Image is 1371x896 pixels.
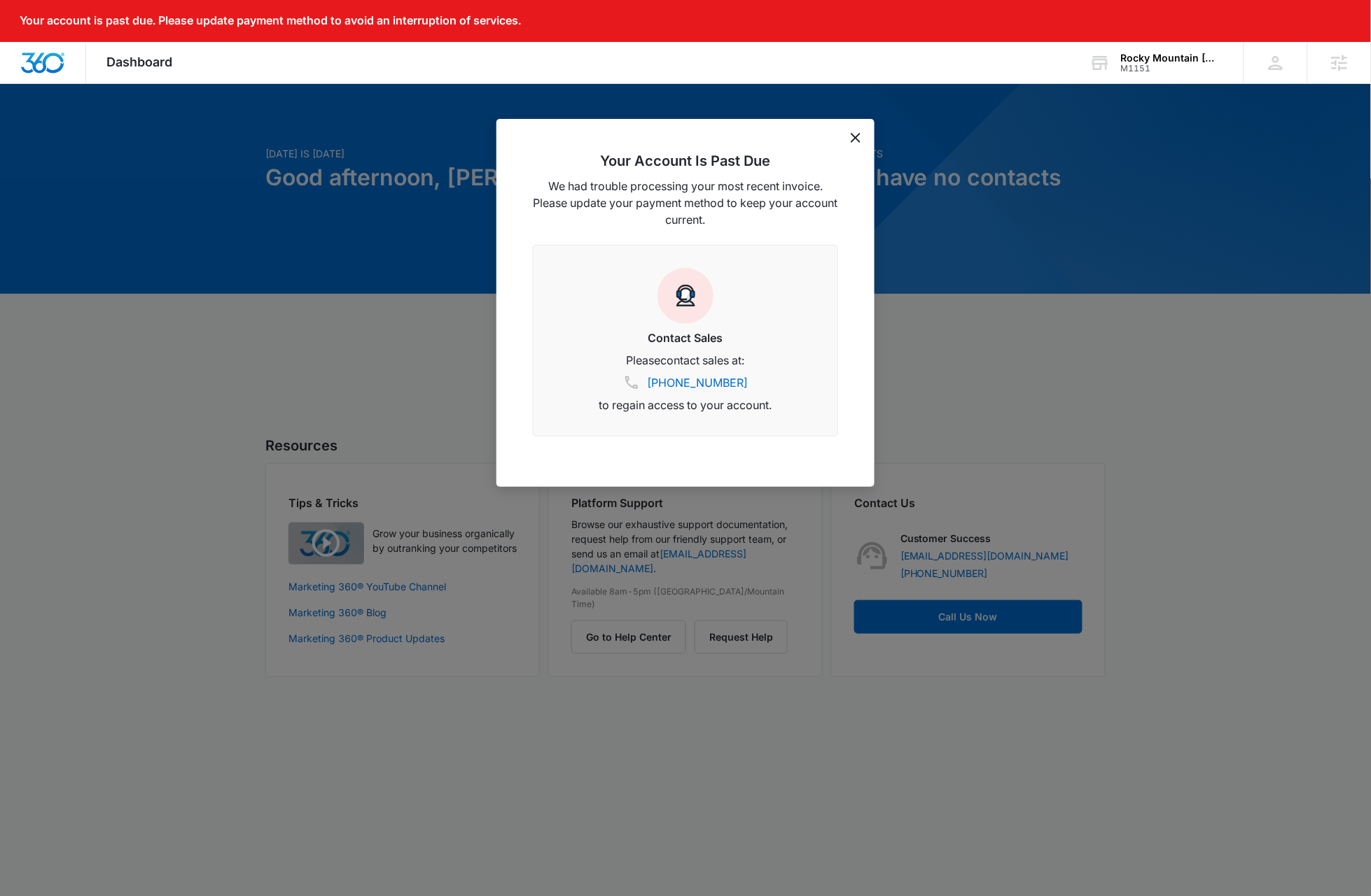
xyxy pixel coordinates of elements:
span: Dashboard [107,55,173,69]
button: dismiss this dialog [851,133,861,143]
div: Dashboard [86,42,194,83]
div: account id [1121,64,1223,73]
div: account name [1121,52,1223,64]
a: [PHONE_NUMBER] [647,374,748,391]
p: Your account is past due. Please update payment method to avoid an interruption of services. [20,14,521,27]
h3: Contact Sales [550,329,821,346]
h2: Your Account Is Past Due [533,152,838,169]
p: Please contact sales at: to regain access to your account. [550,352,821,413]
p: We had trouble processing your most recent invoice. Please update your payment method to keep you... [533,178,838,228]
